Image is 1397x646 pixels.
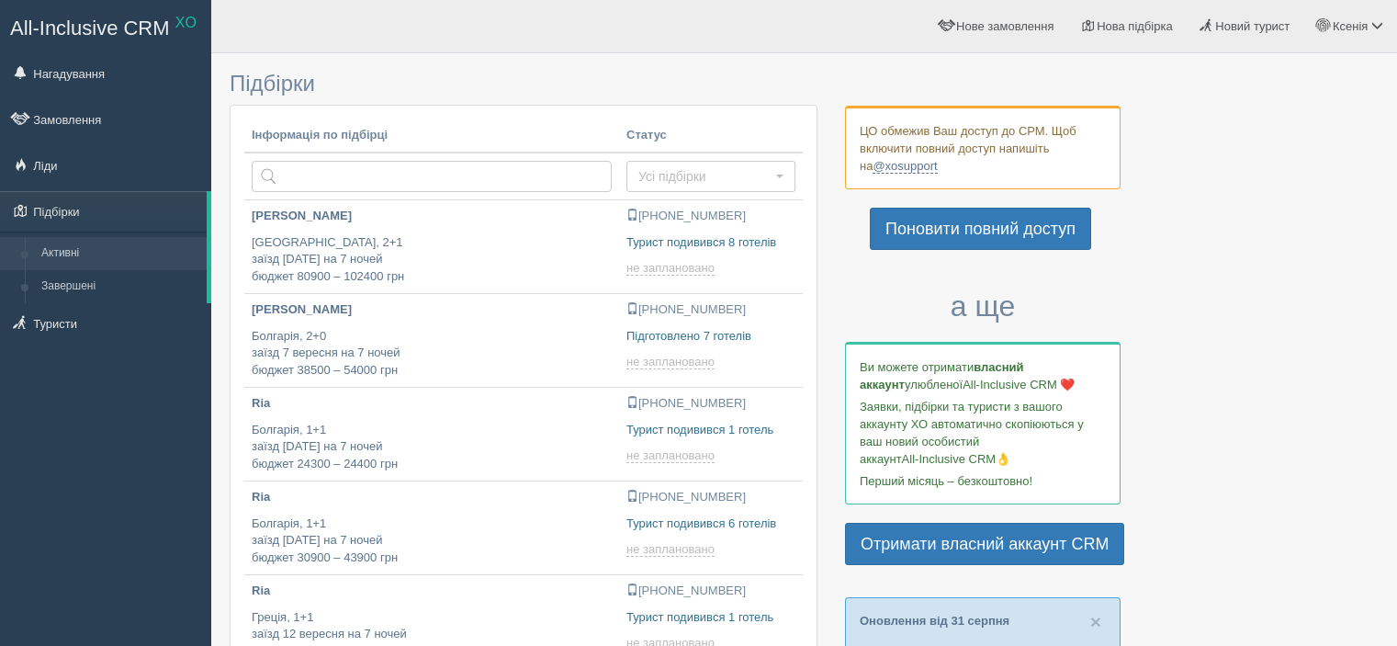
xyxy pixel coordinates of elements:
[626,355,715,369] span: не заплановано
[244,200,619,293] a: [PERSON_NAME] [GEOGRAPHIC_DATA], 2+1заїзд [DATE] на 7 ночейбюджет 80900 – 102400 грн
[252,234,612,286] p: [GEOGRAPHIC_DATA], 2+1 заїзд [DATE] на 7 ночей бюджет 80900 – 102400 грн
[626,609,795,627] p: Турист подивився 1 готель
[873,159,937,174] a: @xosupport
[845,523,1124,565] a: Отримати власний аккаунт CRM
[963,378,1075,391] span: All-Inclusive CRM ❤️
[626,448,715,463] span: не заплановано
[626,261,718,276] a: не заплановано
[845,106,1121,189] div: ЦО обмежив Ваш доступ до СРМ. Щоб включити повний доступ напишіть на
[626,261,715,276] span: не заплановано
[626,583,795,600] p: [PHONE_NUMBER]
[902,452,1011,466] span: All-Inclusive CRM👌
[33,270,207,303] a: Завершені
[860,398,1106,468] p: Заявки, підбірки та туристи з вашого аккаунту ХО автоматично скопіюються у ваш новий особистий ак...
[252,583,612,600] p: Ria
[626,161,795,192] button: Усі підбірки
[244,482,619,574] a: Ria Болгарія, 1+1заїзд [DATE] на 7 ночейбюджет 30900 – 43900 грн
[244,119,619,153] th: Інформація по підбірці
[860,360,1024,391] b: власний аккаунт
[626,208,795,225] p: [PHONE_NUMBER]
[252,422,612,473] p: Болгарія, 1+1 заїзд [DATE] на 7 ночей бюджет 24300 – 24400 грн
[626,489,795,506] p: [PHONE_NUMBER]
[845,290,1121,323] h3: а ще
[1215,19,1290,33] span: Новий турист
[252,301,612,319] p: [PERSON_NAME]
[1333,19,1368,33] span: Ксенія
[860,614,1009,628] a: Оновлення від 31 серпня
[244,388,619,481] a: Ria Болгарія, 1+1заїзд [DATE] на 7 ночейбюджет 24300 – 24400 грн
[626,355,718,369] a: не заплановано
[626,542,718,557] a: не заплановано
[638,167,772,186] span: Усі підбірки
[1097,19,1173,33] span: Нова підбірка
[1,1,210,51] a: All-Inclusive CRM XO
[626,234,795,252] p: Турист подивився 8 готелів
[619,119,803,153] th: Статус
[252,516,612,567] p: Болгарія, 1+1 заїзд [DATE] на 7 ночей бюджет 30900 – 43900 грн
[33,237,207,270] a: Активні
[175,15,197,30] sup: XO
[626,542,715,557] span: не заплановано
[860,472,1106,490] p: Перший місяць – безкоштовно!
[252,489,612,506] p: Ria
[956,19,1053,33] span: Нове замовлення
[244,294,619,387] a: [PERSON_NAME] Болгарія, 2+0заїзд 7 вересня на 7 ночейбюджет 38500 – 54000 грн
[626,301,795,319] p: [PHONE_NUMBER]
[870,208,1091,250] a: Поновити повний доступ
[10,17,170,40] span: All-Inclusive CRM
[626,328,795,346] p: Підготовлено 7 готелів
[1090,611,1101,632] span: ×
[860,358,1106,393] p: Ви можете отримати улюбленої
[626,395,795,413] p: [PHONE_NUMBER]
[252,161,612,192] input: Пошук за країною або туристом
[626,448,718,463] a: не заплановано
[626,422,795,439] p: Турист подивився 1 готель
[230,71,315,96] span: Підбірки
[252,208,612,225] p: [PERSON_NAME]
[252,395,612,413] p: Ria
[1090,612,1101,631] button: Close
[626,516,795,533] p: Турист подивився 6 готелів
[252,328,612,380] p: Болгарія, 2+0 заїзд 7 вересня на 7 ночей бюджет 38500 – 54000 грн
